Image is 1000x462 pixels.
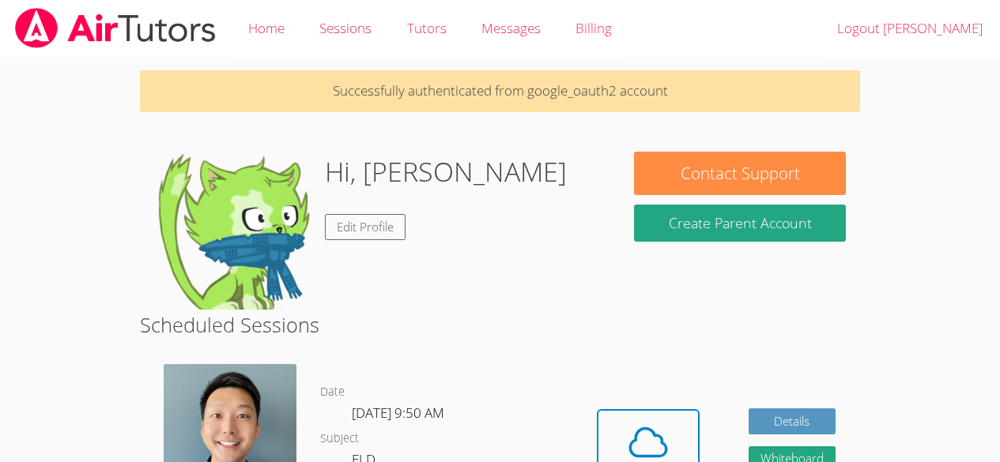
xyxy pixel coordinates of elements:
[634,205,845,242] button: Create Parent Account
[320,382,345,402] dt: Date
[140,310,860,340] h2: Scheduled Sessions
[154,152,312,310] img: default.png
[140,70,860,112] p: Successfully authenticated from google_oauth2 account
[320,429,359,449] dt: Subject
[749,408,836,434] a: Details
[13,8,217,48] img: airtutors_banner-c4298cdbf04f3fff15de1276eac7730deb9818008684d7c2e4769d2f7ddbe033.png
[352,404,444,422] span: [DATE] 9:50 AM
[325,214,406,240] a: Edit Profile
[481,19,541,37] span: Messages
[325,152,567,192] h1: Hi, [PERSON_NAME]
[634,152,845,195] button: Contact Support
